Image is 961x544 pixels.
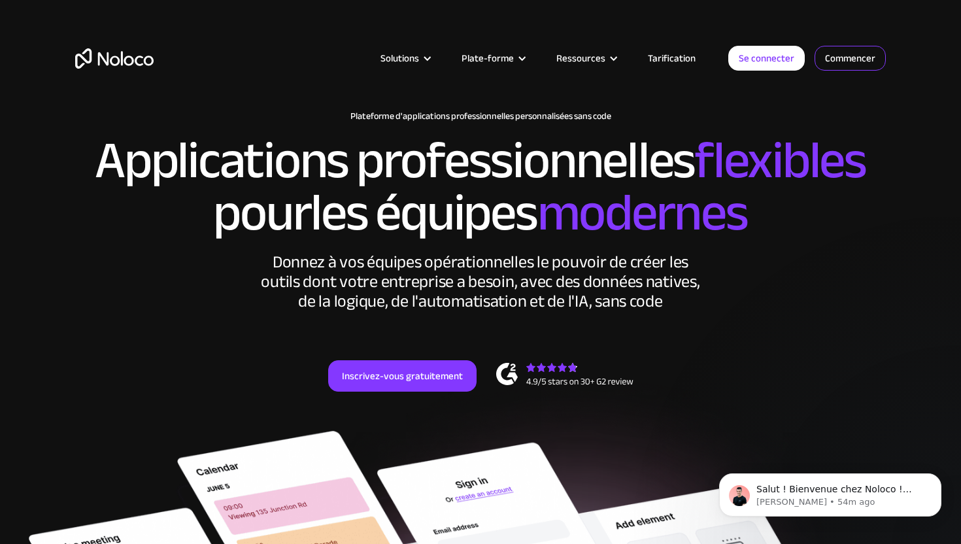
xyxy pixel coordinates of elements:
[815,46,886,71] a: Commencer
[739,49,794,67] font: Se connecter
[537,164,748,262] font: modernes
[556,49,605,67] font: Ressources
[540,50,632,67] div: Ressources
[261,246,700,317] font: Donnez à vos équipes opérationnelles le pouvoir de créer les outils dont votre entreprise a besoi...
[328,360,477,392] a: Inscrivez-vous gratuitement
[364,50,445,67] div: Solutions
[75,48,154,69] a: maison
[445,50,540,67] div: Plate-forme
[311,164,537,262] font: les équipes
[648,49,696,67] font: Tarification
[342,367,463,385] font: Inscrivez-vous gratuitement
[462,49,514,67] font: Plate-forme
[213,164,311,262] font: pour
[95,112,695,209] font: Applications professionnelles
[728,46,805,71] a: Se connecter
[700,446,961,537] iframe: Message de notifications d'interphone
[632,50,712,67] a: Tarification
[380,49,419,67] font: Solutions
[825,49,875,67] font: Commencer
[695,112,866,209] font: flexibles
